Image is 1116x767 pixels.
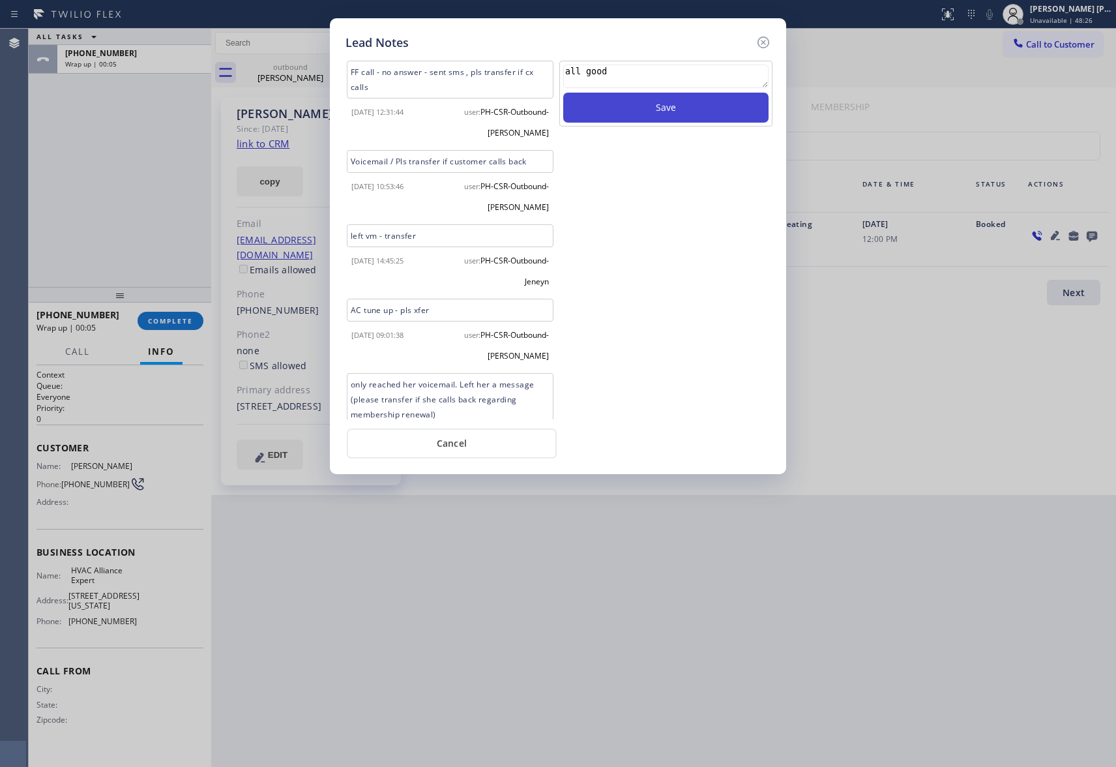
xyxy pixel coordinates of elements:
[351,256,404,265] span: [DATE] 14:45:25
[351,330,404,340] span: [DATE] 09:01:38
[480,255,549,287] span: PH-CSR-Outbound-Jeneyn
[347,299,553,322] div: AC tune up - pls xfer
[480,329,549,361] span: PH-CSR-Outbound-[PERSON_NAME]
[347,224,553,247] div: left vm - transfer
[347,373,553,426] div: only reached her voicemail. Left her a message (please transfer if she calls back regarding membe...
[464,256,480,265] span: user:
[347,429,557,459] button: Cancel
[345,34,409,52] h5: Lead Notes
[464,330,480,340] span: user:
[351,181,404,191] span: [DATE] 10:53:46
[347,61,553,98] div: FF call - no answer - sent sms , pls transfer if cx calls
[480,106,549,138] span: PH-CSR-Outbound-[PERSON_NAME]
[563,65,769,88] textarea: all good
[464,107,480,117] span: user:
[347,150,553,173] div: Voicemail / Pls transfer if customer calls back
[464,181,480,191] span: user:
[351,107,404,117] span: [DATE] 12:31:44
[563,93,769,123] button: Save
[480,181,549,213] span: PH-CSR-Outbound-[PERSON_NAME]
